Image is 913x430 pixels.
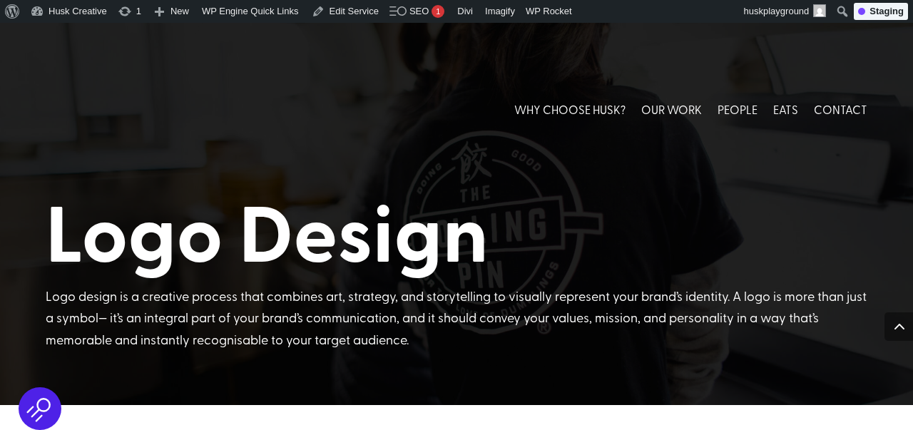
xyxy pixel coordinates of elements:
div: 1 [432,5,444,18]
a: PEOPLE [718,78,758,141]
a: CONTACT [814,78,867,141]
span: huskplayground [744,6,810,16]
a: OUR WORK [641,78,702,141]
h1: Logo Design [46,184,867,285]
div: Staging [854,3,908,20]
a: WHY CHOOSE HUSK? [514,78,626,141]
div: Logo design is a creative process that combines art, strategy, and storytelling to visually repre... [46,285,867,351]
img: Husk logo [46,78,124,141]
a: EATS [773,78,798,141]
